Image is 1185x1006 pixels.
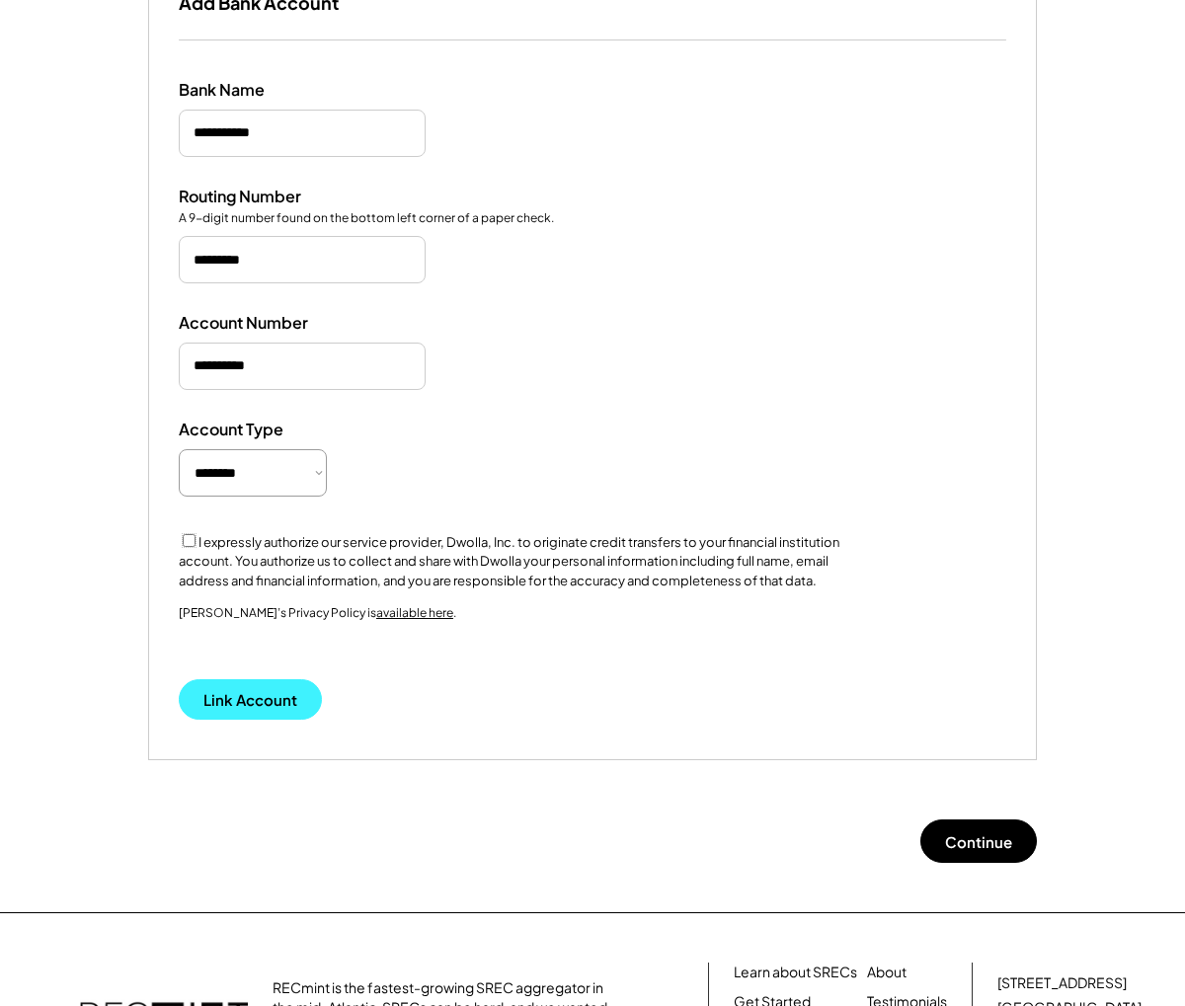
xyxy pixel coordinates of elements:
div: [PERSON_NAME]’s Privacy Policy is . [179,605,456,650]
div: Bank Name [179,80,376,101]
a: available here [376,605,453,620]
a: About [867,963,907,982]
div: Account Number [179,313,376,334]
label: I expressly authorize our service provider, Dwolla, Inc. to originate credit transfers to your fi... [179,534,839,588]
a: Learn about SRECs [734,963,857,982]
div: A 9-digit number found on the bottom left corner of a paper check. [179,210,554,227]
div: Account Type [179,420,376,440]
button: Continue [920,819,1037,863]
div: [STREET_ADDRESS] [997,973,1127,993]
button: Link Account [179,679,322,720]
div: Routing Number [179,187,376,207]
